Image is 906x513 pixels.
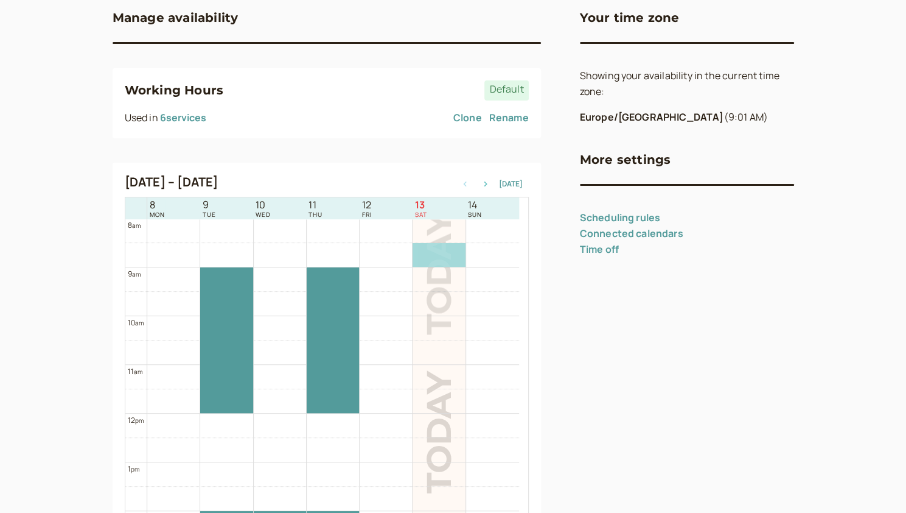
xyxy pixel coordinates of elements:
[134,367,142,376] span: am
[256,199,271,211] span: 10
[160,112,206,123] button: 6services
[362,199,372,211] span: 12
[308,199,322,211] span: 11
[499,180,523,188] button: [DATE]
[580,211,661,224] a: Scheduling rules
[128,463,140,475] div: 1
[125,80,224,100] h3: Working Hours
[150,211,165,218] span: MON
[413,198,430,219] a: September 13, 2025
[453,110,482,126] a: Clone
[128,317,144,328] div: 10
[580,68,794,100] p: Showing your availability in the current time zone:
[580,227,683,240] a: Connected calendars
[135,416,144,425] span: pm
[150,199,165,211] span: 8
[125,110,206,126] div: Used in
[468,211,482,218] span: SUN
[360,198,374,219] a: September 12, 2025
[308,211,322,218] span: THU
[113,8,239,27] h3: Manage availability
[465,198,484,219] a: September 14, 2025
[147,198,167,219] a: September 8, 2025
[307,267,359,413] div: 9:00 AM – 12:00 PM recurr.
[580,110,794,126] p: ( 9:01 AM )
[128,219,141,231] div: 8
[580,8,680,27] h3: Your time zone
[132,221,141,230] span: am
[415,199,427,211] span: 13
[489,110,529,126] a: Rename
[484,80,528,100] span: Default
[580,242,619,256] a: Time off
[200,267,253,413] div: 9:00 AM – 12:00 PM recurr.
[580,150,671,169] h3: More settings
[128,414,144,426] div: 12
[845,455,906,513] iframe: Chat Widget
[468,199,482,211] span: 14
[131,465,139,473] span: pm
[253,198,273,219] a: September 10, 2025
[200,198,218,219] a: September 9, 2025
[413,243,465,267] div: 8:30 AM – 9:00 AM one time
[580,110,724,124] b: Europe/[GEOGRAPHIC_DATA]
[203,211,216,218] span: TUE
[203,199,216,211] span: 9
[362,211,372,218] span: FRI
[135,319,144,327] span: am
[128,268,141,280] div: 9
[256,211,271,218] span: WED
[125,175,218,189] h2: [DATE] – [DATE]
[306,198,325,219] a: September 11, 2025
[415,211,427,218] span: SAT
[128,366,143,377] div: 11
[132,270,141,278] span: am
